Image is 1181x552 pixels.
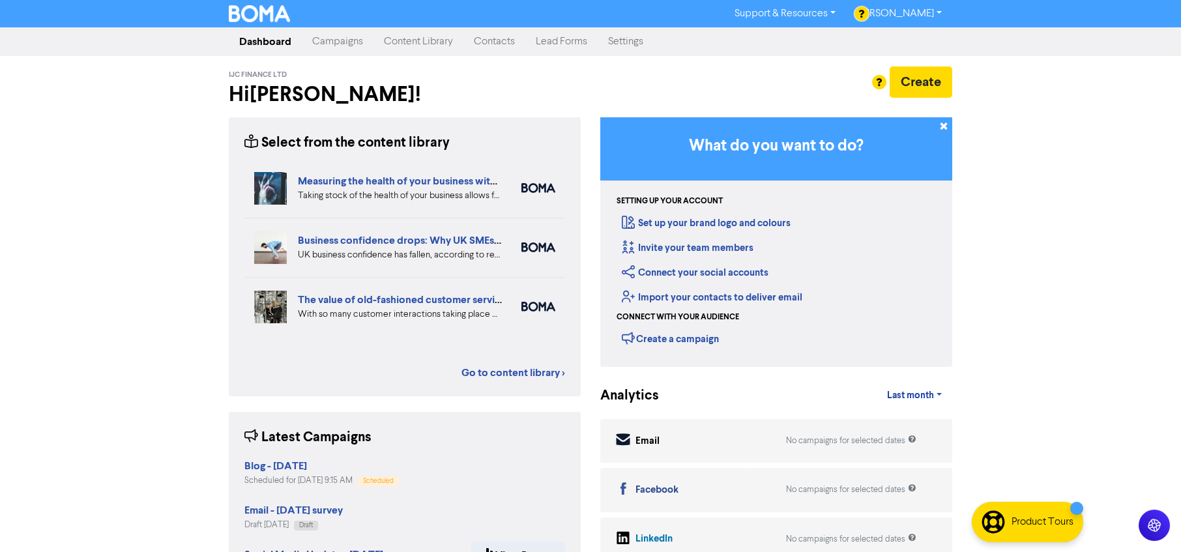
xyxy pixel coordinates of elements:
a: [PERSON_NAME] [846,3,952,24]
a: Email - [DATE] survey [244,506,343,516]
img: boma [521,302,555,312]
strong: Email - [DATE] survey [244,504,343,517]
span: Last month [887,390,934,401]
h3: What do you want to do? [620,137,933,156]
img: boma_accounting [521,183,555,193]
a: Import your contacts to deliver email [622,291,802,304]
div: No campaigns for selected dates [786,533,916,545]
div: Taking stock of the health of your business allows for more effective planning, early warning abo... [298,189,502,203]
div: Latest Campaigns [244,428,372,448]
div: No campaigns for selected dates [786,435,916,447]
div: Connect with your audience [617,312,739,323]
img: BOMA Logo [229,5,290,22]
div: Setting up your account [617,196,723,207]
div: Email [635,434,660,449]
div: Facebook [635,483,678,498]
a: Invite your team members [622,242,753,254]
a: Content Library [373,29,463,55]
div: No campaigns for selected dates [786,484,916,496]
a: Campaigns [302,29,373,55]
a: Connect your social accounts [622,267,768,279]
a: Settings [598,29,654,55]
div: UK business confidence has fallen, according to recent results from the FSB. But despite the chal... [298,248,502,262]
a: Dashboard [229,29,302,55]
div: Draft [DATE] [244,519,343,531]
div: Select from the content library [244,133,450,153]
a: Go to content library > [461,365,565,381]
strong: Blog - [DATE] [244,459,307,472]
a: Business confidence drops: Why UK SMEs need to remain agile [298,234,590,247]
span: Draft [299,522,313,529]
img: boma [521,242,555,252]
a: Contacts [463,29,525,55]
a: Last month [877,383,952,409]
a: Blog - [DATE] [244,461,307,472]
div: LinkedIn [635,532,673,547]
h2: Hi [PERSON_NAME] ! [229,82,581,107]
div: Getting Started in BOMA [600,117,952,367]
a: Measuring the health of your business with ratio measures [298,175,566,188]
div: With so many customer interactions taking place online, your online customer service has to be fi... [298,308,502,321]
div: Analytics [600,386,643,406]
iframe: Chat Widget [1116,489,1181,552]
span: Scheduled [363,478,394,484]
div: Create a campaign [622,328,719,348]
a: Lead Forms [525,29,598,55]
a: Set up your brand logo and colours [622,217,791,229]
a: The value of old-fashioned customer service: getting data insights [298,293,604,306]
a: Support & Resources [724,3,846,24]
button: Create [890,66,952,98]
div: Scheduled for [DATE] 9:15 AM [244,474,399,487]
span: IJC Finance Ltd [229,70,287,80]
